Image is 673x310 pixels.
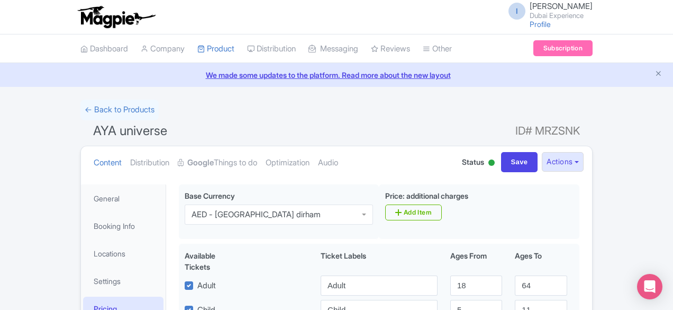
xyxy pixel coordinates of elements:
[321,276,438,296] input: Adult
[141,34,185,64] a: Company
[423,34,452,64] a: Other
[94,146,122,180] a: Content
[530,20,551,29] a: Profile
[385,205,442,220] a: Add Item
[462,156,484,167] span: Status
[130,146,169,180] a: Distribution
[314,250,444,272] div: Ticket Labels
[533,40,593,56] a: Subscription
[385,190,468,201] label: Price: additional charges
[266,146,310,180] a: Optimization
[637,274,662,299] div: Open Intercom Messenger
[515,120,580,141] span: ID# MRZSNK
[83,242,163,265] a: Locations
[501,152,538,172] input: Save
[444,250,508,272] div: Ages From
[542,152,584,172] button: Actions
[83,269,163,293] a: Settings
[187,157,214,169] strong: Google
[80,34,128,64] a: Dashboard
[6,69,667,81] a: We made some updates to the platform. Read more about the new layout
[486,155,497,172] div: Active
[530,12,593,19] small: Dubai Experience
[192,210,321,219] div: AED - [GEOGRAPHIC_DATA] dirham
[80,100,159,120] a: ← Back to Products
[530,1,593,11] span: [PERSON_NAME]
[83,214,163,238] a: Booking Info
[502,2,593,19] a: I [PERSON_NAME] Dubai Experience
[197,280,216,292] label: Adult
[93,123,167,138] span: AYA universe
[508,250,573,272] div: Ages To
[247,34,296,64] a: Distribution
[197,34,234,64] a: Product
[75,5,157,29] img: logo-ab69f6fb50320c5b225c76a69d11143b.png
[508,3,525,20] span: I
[178,146,257,180] a: GoogleThings to do
[185,191,235,200] span: Base Currency
[83,187,163,210] a: General
[371,34,410,64] a: Reviews
[308,34,358,64] a: Messaging
[318,146,338,180] a: Audio
[654,68,662,81] button: Close announcement
[185,250,228,272] div: Available Tickets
